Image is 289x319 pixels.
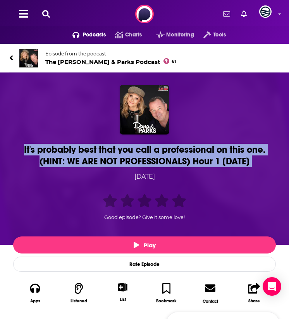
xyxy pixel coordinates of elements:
span: Charts [125,29,142,40]
div: Open Intercom Messenger [263,277,281,296]
span: Play [134,241,156,249]
div: Bookmark [156,298,177,303]
button: Listened [57,278,101,309]
button: Apps [13,278,57,309]
img: It's probably best that you call a professional on this one. (HINT: WE ARE NOT PROFESSIONALS) Hou... [120,85,169,134]
span: Logged in as GlobalPrairie [259,5,272,18]
div: List [120,297,126,302]
img: User Profile [259,5,272,18]
button: open menu [63,29,106,41]
button: open menu [147,29,194,41]
span: Monitoring [166,29,194,40]
span: Episode from the podcast [45,51,176,57]
div: Share [248,298,260,303]
span: Good episode? Give it some love! [104,214,185,220]
button: Show More Button [115,283,131,291]
img: Podchaser - Follow, Share and Rate Podcasts [135,5,154,23]
a: Charts [106,29,142,41]
span: 61 [172,60,176,63]
div: Rate Episode [13,257,276,272]
div: Contact [203,298,218,304]
a: Show notifications dropdown [238,7,250,21]
button: open menu [194,29,226,41]
a: Contact [188,278,232,309]
a: The Dana & Parks PodcastEpisode from the podcastThe [PERSON_NAME] & Parks Podcast61 [9,49,280,67]
button: Bookmark [144,278,188,309]
div: Apps [30,298,40,303]
div: Show More ButtonList [101,278,144,307]
img: The Dana & Parks Podcast [19,49,38,67]
a: Show notifications dropdown [220,7,233,21]
span: Podcasts [83,29,106,40]
span: The [PERSON_NAME] & Parks Podcast [45,58,176,66]
button: Share [232,278,276,309]
div: [DATE] [28,172,261,182]
div: Listened [71,298,87,303]
button: Play [13,236,276,253]
span: Tools [213,29,226,40]
a: Logged in as GlobalPrairie [259,5,276,22]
